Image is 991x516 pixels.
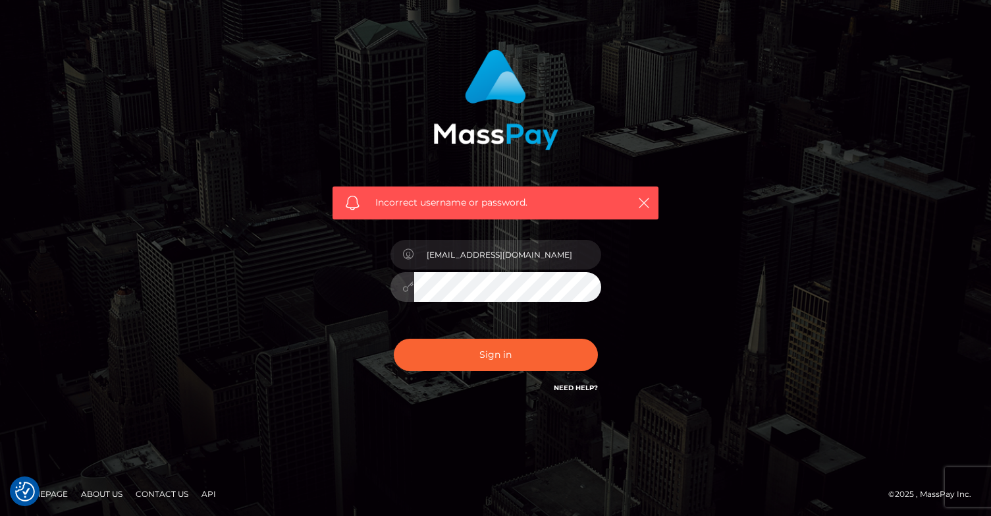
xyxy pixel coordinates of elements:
[76,484,128,504] a: About Us
[375,196,616,210] span: Incorrect username or password.
[130,484,194,504] a: Contact Us
[15,482,35,502] img: Revisit consent button
[15,482,35,502] button: Consent Preferences
[414,240,601,270] input: Username...
[554,384,598,392] a: Need Help?
[14,484,73,504] a: Homepage
[394,339,598,371] button: Sign in
[196,484,221,504] a: API
[888,487,981,502] div: © 2025 , MassPay Inc.
[433,49,558,150] img: MassPay Login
